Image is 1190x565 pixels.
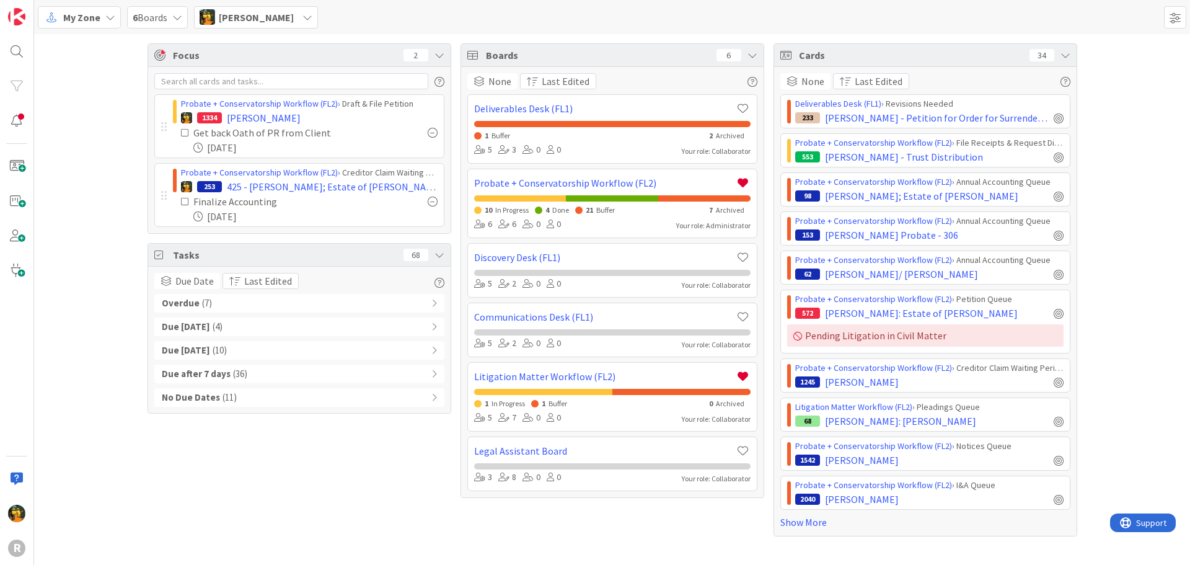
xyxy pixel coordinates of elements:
div: Your role: Collaborator [682,146,751,157]
a: Probate + Conservatorship Workflow (FL2) [795,479,952,491]
div: › File Receipts & Request Discharge [795,136,1064,149]
span: [PERSON_NAME]/ [PERSON_NAME] [825,267,978,282]
div: 68 [795,416,820,427]
b: Due [DATE] [162,344,210,358]
div: 0 [522,411,540,425]
div: Your role: Collaborator [682,280,751,291]
b: No Due Dates [162,391,220,405]
b: Overdue [162,296,200,311]
div: 1334 [197,112,222,123]
div: 5 [474,277,492,291]
span: [PERSON_NAME]: [PERSON_NAME] [825,414,976,429]
div: 5 [474,143,492,157]
span: Focus [173,48,394,63]
a: Discovery Desk (FL1) [474,250,736,265]
div: 62 [795,269,820,280]
a: Litigation Matter Workflow (FL2) [474,369,736,384]
span: Boards [133,10,167,25]
span: None [488,74,511,89]
div: 6 [474,218,492,231]
div: 6 [716,49,741,61]
div: Your role: Collaborator [682,414,751,425]
span: [PERSON_NAME] [825,453,899,468]
b: 6 [133,11,138,24]
span: In Progress [495,205,529,215]
div: 0 [547,277,561,291]
a: Probate + Conservatorship Workflow (FL2) [795,137,952,148]
div: 233 [795,112,820,123]
div: Your role: Administrator [676,220,751,231]
a: Deliverables Desk (FL1) [474,101,736,116]
div: 0 [547,143,561,157]
div: › Annual Accounting Queue [795,215,1064,228]
div: 0 [522,337,540,350]
span: 1 [542,399,545,408]
span: 4 [545,205,549,215]
div: 7 [498,411,516,425]
a: Probate + Conservatorship Workflow (FL2) [795,440,952,452]
span: [PERSON_NAME] [227,110,301,125]
div: 5 [474,337,492,350]
span: ( 11 ) [223,391,237,405]
div: 3 [498,143,516,157]
a: Probate + Conservatorship Workflow (FL2) [181,98,338,109]
span: 2 [709,131,713,140]
span: 10 [485,205,492,215]
div: › Annual Accounting Queue [795,176,1064,189]
span: [PERSON_NAME]; Estate of [PERSON_NAME] [825,189,1018,203]
a: Communications Desk (FL1) [474,309,736,324]
span: [PERSON_NAME] [825,492,899,507]
img: MR [200,9,215,25]
div: › Petition Queue [795,293,1064,306]
div: › Annual Accounting Queue [795,254,1064,267]
a: Litigation Matter Workflow (FL2) [795,401,912,412]
div: 34 [1029,49,1054,61]
span: [PERSON_NAME] - Trust Distribution [825,149,983,164]
span: None [801,74,824,89]
span: 1 [485,131,488,140]
div: › Draft & File Petition [181,97,438,110]
span: [PERSON_NAME]: Estate of [PERSON_NAME] [825,306,1018,321]
div: › Pleadings Queue [795,401,1064,414]
span: [PERSON_NAME] - Petition for Order for Surrender of Assets [825,110,1049,125]
a: Probate + Conservatorship Workflow (FL2) [795,362,952,373]
a: Probate + Conservatorship Workflow (FL2) [795,254,952,265]
span: Last Edited [542,74,589,89]
div: 2 [498,337,516,350]
span: Buffer [491,131,510,140]
div: › Creditor Claim Waiting Period [181,166,438,179]
div: 253 [197,181,222,192]
div: 5 [474,411,492,425]
div: › Notices Queue [795,440,1064,453]
button: Last Edited [223,273,299,289]
span: [PERSON_NAME] [825,375,899,389]
div: 0 [547,411,561,425]
div: 1245 [795,376,820,388]
span: Boards [486,48,710,63]
div: 2 [498,277,516,291]
span: Cards [799,48,1023,63]
a: Probate + Conservatorship Workflow (FL2) [181,167,338,178]
div: 0 [547,337,561,350]
div: 0 [522,218,540,231]
div: 2 [403,49,428,61]
a: Legal Assistant Board [474,443,736,458]
span: 1 [485,399,488,408]
div: 553 [795,151,820,162]
div: Finalize Accounting [193,194,349,209]
span: [PERSON_NAME] [219,10,294,25]
div: R [8,540,25,557]
a: Probate + Conservatorship Workflow (FL2) [795,293,952,305]
div: 153 [795,229,820,241]
span: ( 36 ) [233,367,247,381]
button: Last Edited [833,73,909,89]
span: Buffer [549,399,567,408]
span: 7 [709,205,713,215]
img: MR [181,181,192,192]
button: Last Edited [520,73,596,89]
div: 0 [547,218,561,231]
b: Due [DATE] [162,320,210,334]
div: 0 [522,471,540,484]
div: 1542 [795,455,820,466]
span: Tasks [173,247,397,262]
